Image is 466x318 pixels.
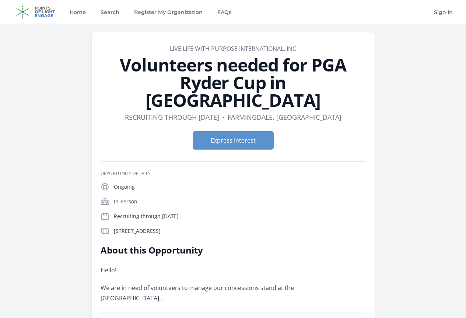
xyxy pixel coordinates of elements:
p: In-Person [114,198,366,205]
p: Recruiting through [DATE] [114,213,366,220]
h2: About this Opportunity [101,244,316,256]
p: We are in need of volunteers to manage our concessions stand at the [GEOGRAPHIC_DATA]... [101,283,316,303]
h1: Volunteers needed for PGA Ryder Cup in [GEOGRAPHIC_DATA] [101,56,366,109]
p: Ongoing [114,183,366,191]
dd: Farmingdale, [GEOGRAPHIC_DATA] [228,112,341,122]
a: Live Life With Purpose International, Inc [170,45,296,53]
p: Hello! [101,265,316,275]
h3: Opportunity Details [101,171,366,177]
p: [STREET_ADDRESS] [114,227,366,235]
dd: Recruiting through [DATE] [125,112,219,122]
button: Express Interest [193,131,274,150]
div: • [222,112,225,122]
